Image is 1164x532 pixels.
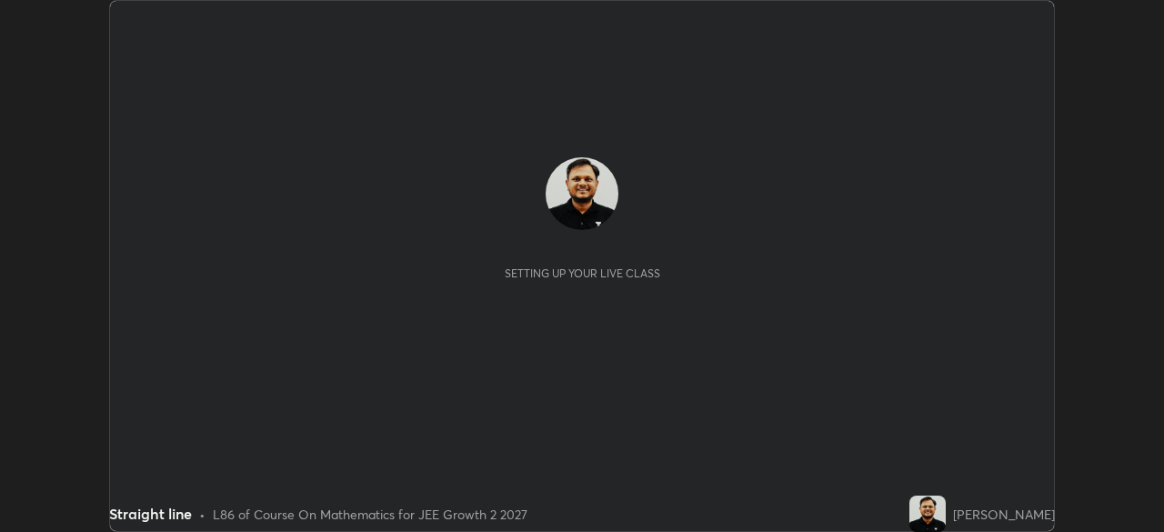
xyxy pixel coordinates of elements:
div: L86 of Course On Mathematics for JEE Growth 2 2027 [213,505,527,524]
img: 73d70f05cd564e35b158daee22f98a87.jpg [546,157,618,230]
img: 73d70f05cd564e35b158daee22f98a87.jpg [909,496,946,532]
div: • [199,505,206,524]
div: [PERSON_NAME] [953,505,1055,524]
div: Setting up your live class [505,266,660,280]
div: Straight line [109,503,192,525]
